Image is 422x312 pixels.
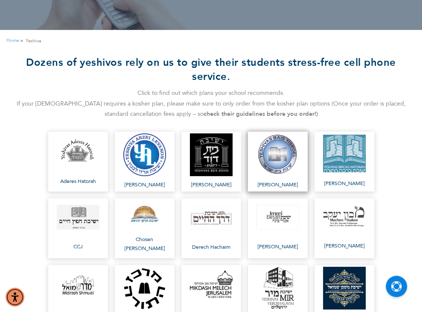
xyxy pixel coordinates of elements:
span: [PERSON_NAME] [190,180,233,189]
img: Derech Hachaim [190,204,233,231]
strong: check their guidelines before you order!) [204,110,318,118]
img: Mikdash Melech [190,271,233,297]
img: Bircas Hatorah [323,135,366,172]
span: CCJ [57,242,99,251]
div: Click to find out which plans your school recommends. If your [DEMOGRAPHIC_DATA] requires a koshe... [12,88,411,120]
a: [PERSON_NAME] [181,132,241,191]
a: Chosen [PERSON_NAME] [115,198,175,258]
img: Chosen Yehoshua [123,203,166,226]
a: [PERSON_NAME] [314,132,374,191]
a: [PERSON_NAME] [314,198,374,258]
a: [PERSON_NAME] [248,132,308,191]
span: [PERSON_NAME] [323,241,366,250]
img: Aderes Hatorah [57,137,99,167]
a: CCJ [48,198,108,258]
span: Aderes Hatorah [57,177,99,186]
strong: Yeshiva [26,37,41,45]
img: Medrash Shmuel [57,269,99,303]
img: Mishkan Shmuel [323,267,366,309]
img: Imrei Binah [256,205,299,230]
a: Derech Hachaim [181,198,241,258]
a: Aderes Hatorah [48,132,108,191]
img: Machon Yaakov [323,206,366,227]
span: [PERSON_NAME] [256,180,299,189]
a: [PERSON_NAME] [115,132,175,191]
a: Home [6,37,19,44]
span: [PERSON_NAME] [256,242,299,251]
span: [PERSON_NAME] [323,179,366,188]
span: Chosen [PERSON_NAME] [123,235,166,253]
img: CCJ [57,205,99,230]
img: Bais Yisroel [256,133,299,176]
div: Accessibility Menu [6,288,24,306]
img: Arzei Levanon [123,133,166,176]
img: Mir [256,267,299,309]
h2: Dozens of yeshivos rely on us to give their students stress-free cell phone service. [12,56,411,84]
a: [PERSON_NAME] [248,198,308,258]
span: [PERSON_NAME] [123,180,166,189]
span: Derech Hachaim [190,243,233,252]
img: Mercaz Hatorah [123,267,166,309]
img: Bais Dovid [190,133,233,176]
